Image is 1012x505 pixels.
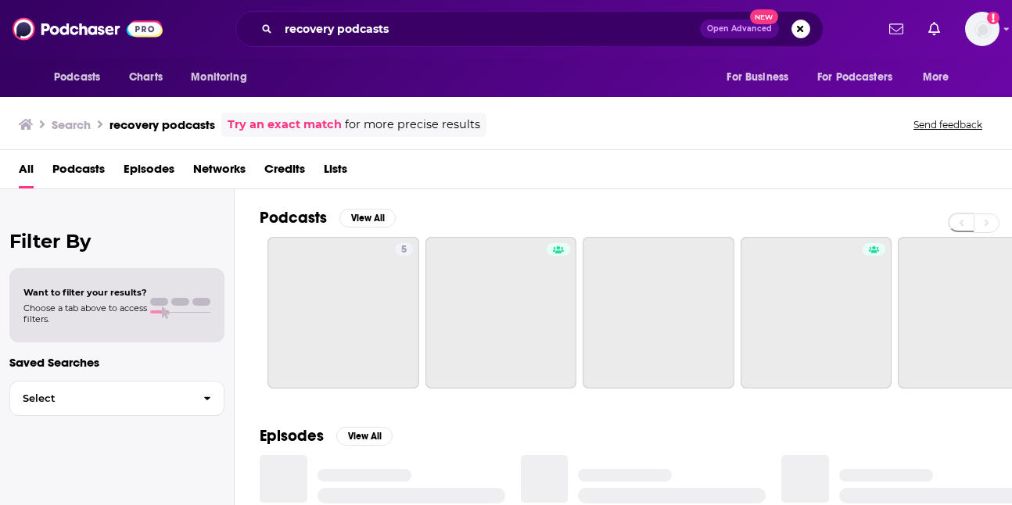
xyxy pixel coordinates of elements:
a: 5 [395,243,413,256]
button: Send feedback [909,118,987,131]
span: for more precise results [345,116,480,134]
a: Credits [264,156,305,188]
span: New [750,9,778,24]
span: For Business [727,66,788,88]
img: Podchaser - Follow, Share and Rate Podcasts [13,14,163,44]
a: 5 [267,237,419,389]
a: Show notifications dropdown [922,16,946,42]
span: For Podcasters [817,66,892,88]
button: open menu [180,63,267,92]
a: PodcastsView All [260,208,396,227]
button: View All [336,427,393,446]
h2: Filter By [9,230,224,252]
a: Try an exact match [228,116,342,134]
span: More [923,66,949,88]
a: Episodes [124,156,174,188]
a: EpisodesView All [260,426,393,446]
button: Open AdvancedNew [700,20,779,38]
span: Open Advanced [707,25,772,33]
span: Podcasts [54,66,100,88]
span: Monitoring [191,66,246,88]
span: Charts [129,66,163,88]
span: Want to filter your results? [23,287,147,298]
a: Charts [119,63,172,92]
a: Networks [193,156,246,188]
h2: Episodes [260,426,324,446]
button: open menu [807,63,915,92]
button: open menu [716,63,808,92]
a: Podcasts [52,156,105,188]
span: Select [10,393,191,403]
span: Choose a tab above to access filters. [23,303,147,324]
img: User Profile [965,12,999,46]
h2: Podcasts [260,208,327,227]
a: All [19,156,34,188]
h3: recovery podcasts [109,117,215,132]
button: open menu [912,63,969,92]
div: Search podcasts, credits, & more... [235,11,824,47]
button: View All [339,209,396,227]
span: 5 [401,242,407,258]
button: open menu [43,63,120,92]
a: Show notifications dropdown [883,16,910,42]
svg: Add a profile image [987,12,999,24]
p: Saved Searches [9,355,224,370]
input: Search podcasts, credits, & more... [278,16,700,41]
button: Show profile menu [965,12,999,46]
h3: Search [52,117,91,132]
button: Select [9,381,224,416]
a: Lists [324,156,347,188]
span: Logged in as heidi.egloff [965,12,999,46]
